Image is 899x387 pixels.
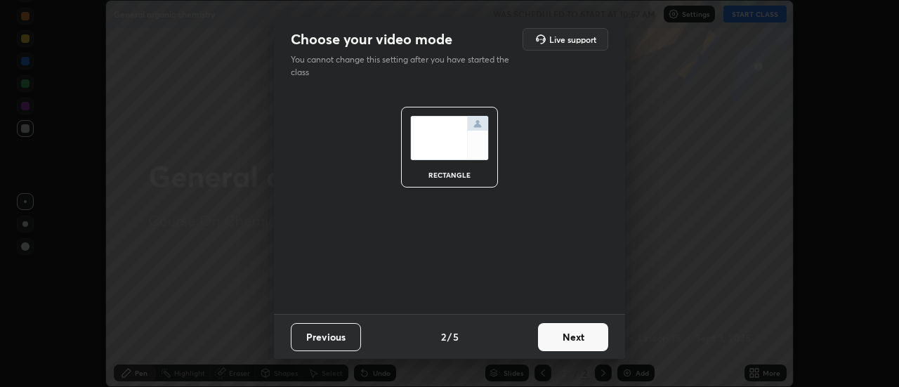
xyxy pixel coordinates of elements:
div: rectangle [421,171,478,178]
h4: / [447,329,452,344]
button: Next [538,323,608,351]
h5: Live support [549,35,596,44]
h4: 5 [453,329,459,344]
h4: 2 [441,329,446,344]
img: normalScreenIcon.ae25ed63.svg [410,116,489,160]
h2: Choose your video mode [291,30,452,48]
p: You cannot change this setting after you have started the class [291,53,518,79]
button: Previous [291,323,361,351]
